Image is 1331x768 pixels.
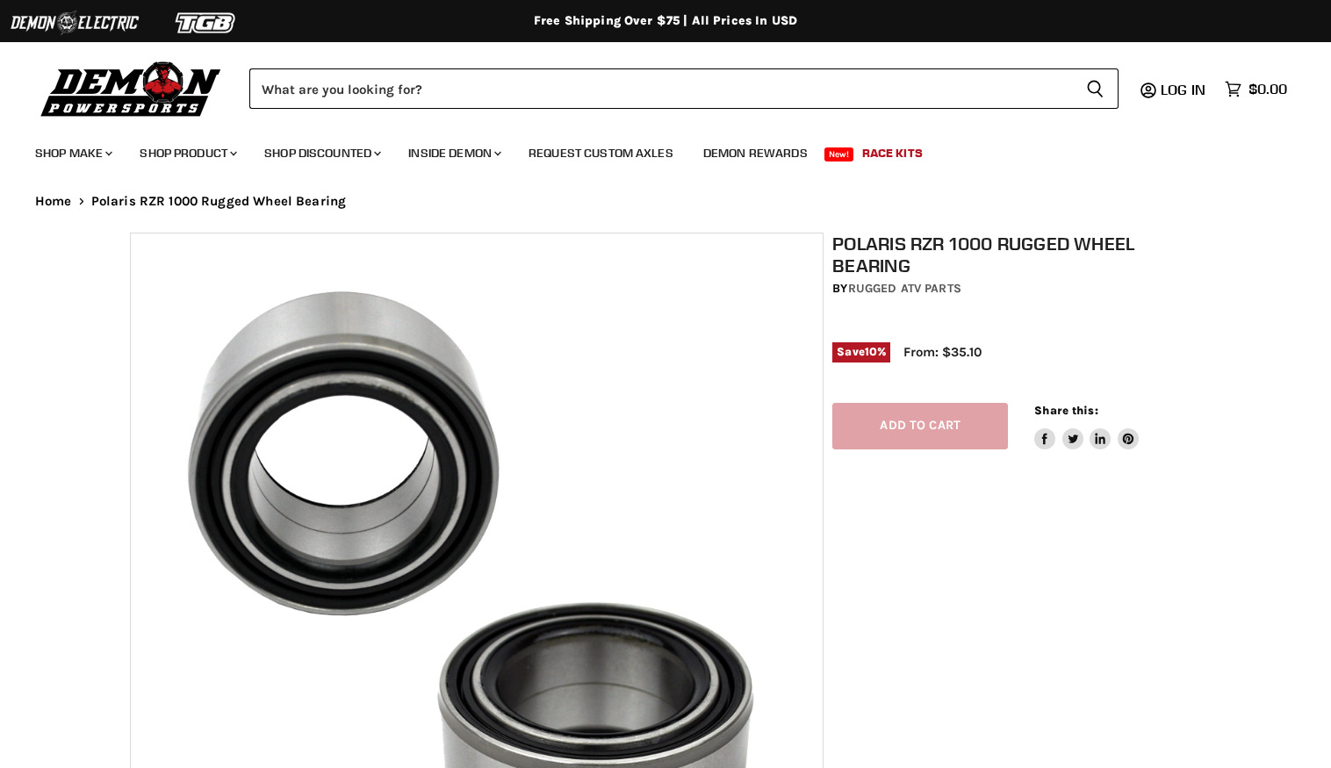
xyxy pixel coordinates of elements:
span: Log in [1161,81,1205,98]
a: Shop Make [22,135,123,171]
a: Shop Product [126,135,248,171]
a: Log in [1153,82,1216,97]
a: Request Custom Axles [515,135,687,171]
a: Demon Rewards [690,135,821,171]
a: Rugged ATV Parts [848,281,961,296]
aside: Share this: [1034,403,1139,449]
span: From: $35.10 [903,344,982,360]
a: Inside Demon [395,135,512,171]
form: Product [249,68,1119,109]
span: Polaris RZR 1000 Rugged Wheel Bearing [91,194,347,209]
span: 10 [865,345,877,358]
span: New! [824,147,854,161]
h1: Polaris RZR 1000 Rugged Wheel Bearing [832,233,1211,276]
span: Share this: [1034,404,1097,417]
ul: Main menu [22,128,1283,171]
img: TGB Logo 2 [140,6,272,39]
span: $0.00 [1248,81,1287,97]
button: Search [1072,68,1119,109]
img: Demon Powersports [35,57,227,119]
a: Home [35,194,72,209]
span: Save % [832,342,890,362]
input: Search [249,68,1072,109]
a: $0.00 [1216,76,1296,102]
a: Shop Discounted [251,135,392,171]
a: Race Kits [849,135,936,171]
div: by [832,279,1211,298]
img: Demon Electric Logo 2 [9,6,140,39]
